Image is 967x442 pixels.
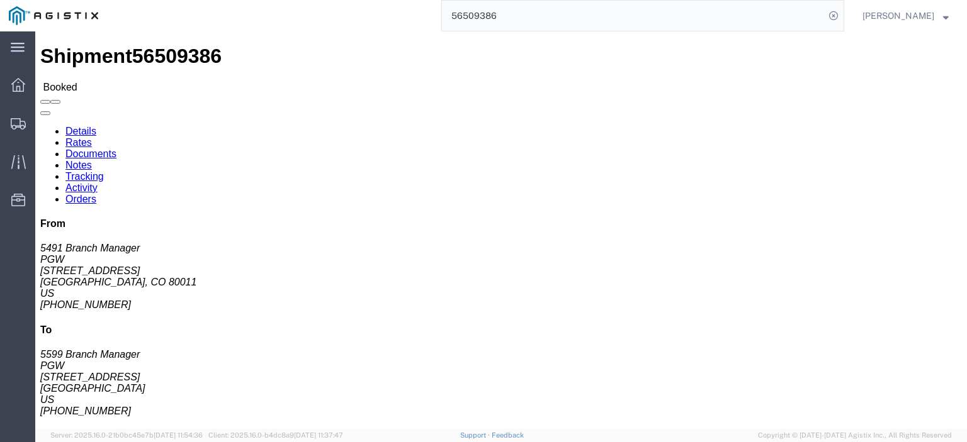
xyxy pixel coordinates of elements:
[862,9,934,23] span: Jesse Jordan
[294,431,343,439] span: [DATE] 11:37:47
[9,6,98,25] img: logo
[35,31,967,429] iframe: FS Legacy Container
[442,1,825,31] input: Search for shipment number, reference number
[154,431,203,439] span: [DATE] 11:54:36
[758,430,952,441] span: Copyright © [DATE]-[DATE] Agistix Inc., All Rights Reserved
[492,431,524,439] a: Feedback
[50,431,203,439] span: Server: 2025.16.0-21b0bc45e7b
[862,8,949,23] button: [PERSON_NAME]
[460,431,492,439] a: Support
[208,431,343,439] span: Client: 2025.16.0-b4dc8a9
